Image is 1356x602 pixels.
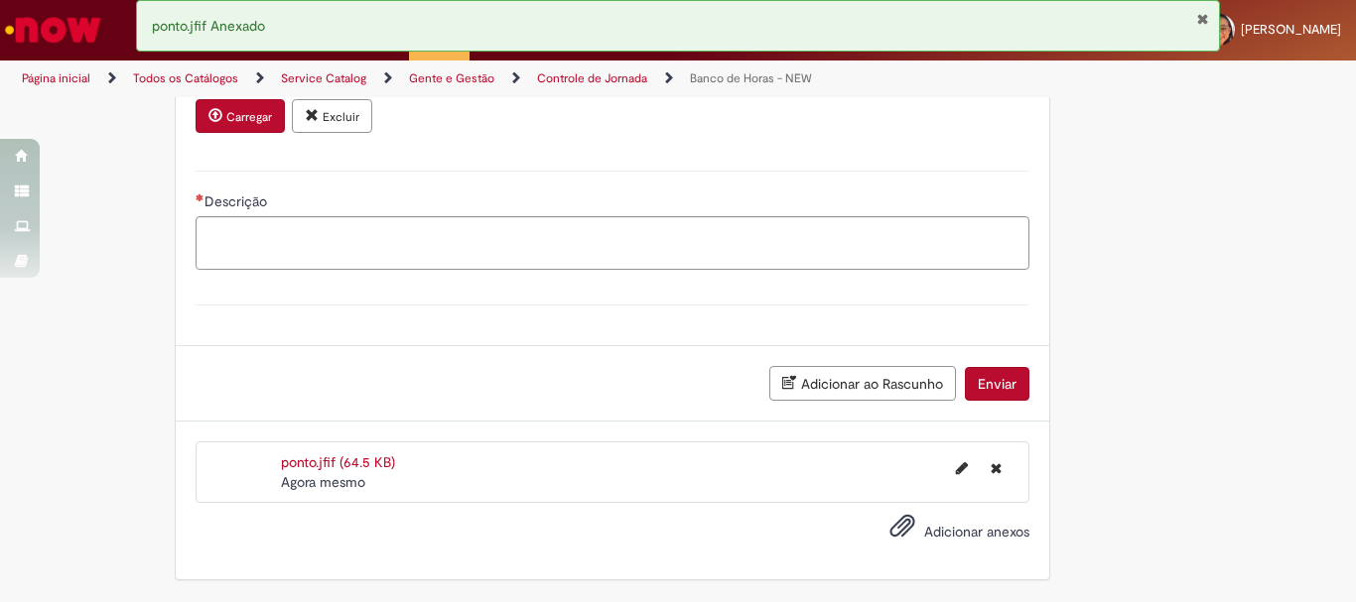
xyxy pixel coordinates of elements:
[204,192,271,210] span: Descrição
[924,523,1029,541] span: Adicionar anexos
[965,367,1029,401] button: Enviar
[281,473,365,491] time: 30/09/2025 10:11:27
[537,70,647,86] a: Controle de Jornada
[226,109,272,125] small: Carregar
[690,70,812,86] a: Banco de Horas - NEW
[292,99,372,133] button: Excluir anexo jose italo.jfif
[1196,11,1209,27] button: Fechar Notificação
[1241,21,1341,38] span: [PERSON_NAME]
[22,70,90,86] a: Página inicial
[196,99,285,133] button: Carregar anexo de Anexo Termo de Ajuste Assinado Required
[281,473,365,491] span: Agora mesmo
[281,453,395,471] a: ponto.jfif (64.5 KB)
[884,508,920,553] button: Adicionar anexos
[409,70,494,86] a: Gente e Gestão
[2,10,104,50] img: ServiceNow
[979,452,1014,484] button: Excluir ponto.jfif
[196,193,204,201] span: Necessários
[323,109,359,125] small: Excluir
[196,216,1029,270] textarea: Descrição
[152,17,265,35] span: ponto.jfif Anexado
[281,70,366,86] a: Service Catalog
[133,70,238,86] a: Todos os Catálogos
[944,452,980,484] button: Editar nome de arquivo ponto.jfif
[15,60,889,97] ul: Trilhas de página
[769,366,956,401] button: Adicionar ao Rascunho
